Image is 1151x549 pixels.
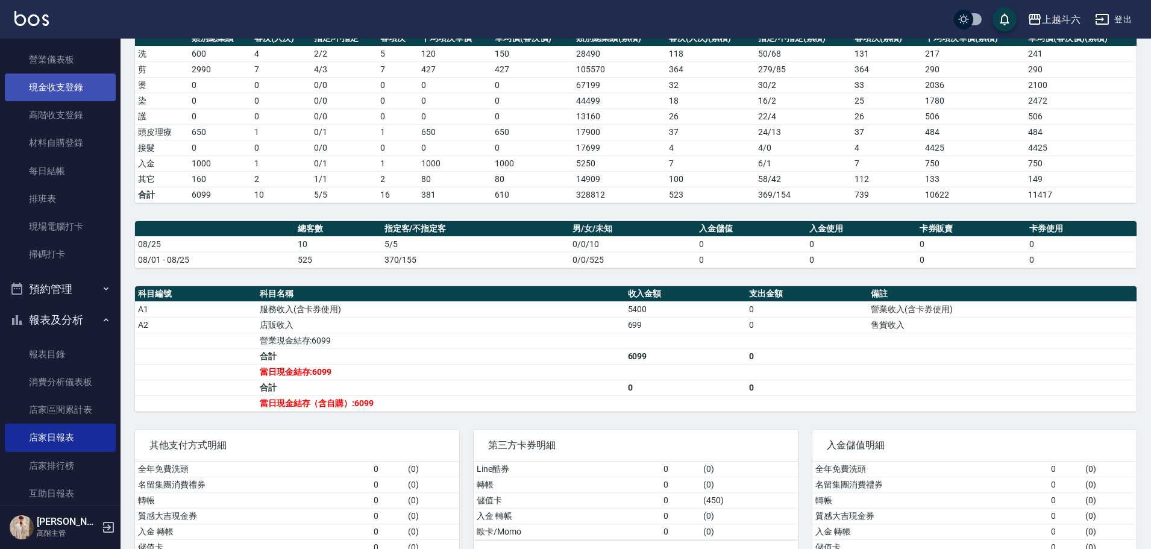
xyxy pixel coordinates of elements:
td: Line酷券 [474,462,660,477]
td: 1 [377,124,418,140]
td: 0 [377,93,418,108]
td: 14909 [573,171,665,187]
a: 高階收支登錄 [5,101,116,129]
td: 16 / 2 [755,93,851,108]
td: 洗 [135,46,189,61]
td: 2 [251,171,311,187]
th: 總客數 [295,221,381,237]
td: 120 [418,46,492,61]
a: 每日結帳 [5,157,116,185]
td: 600 [189,46,251,61]
td: ( 0 ) [700,477,798,492]
td: 4425 [922,140,1026,155]
th: 支出金額 [746,286,868,302]
td: 入金 轉帳 [135,524,371,539]
td: 1000 [189,155,251,171]
td: 0 [660,477,700,492]
td: 6099 [625,348,747,364]
div: 上越斗六 [1042,12,1080,27]
th: 卡券使用 [1026,221,1137,237]
td: 0 [251,77,311,93]
td: 11417 [1025,187,1137,202]
td: A2 [135,317,257,333]
a: 營業儀表板 [5,46,116,74]
td: 133 [922,171,1026,187]
td: 0 [377,77,418,93]
td: 80 [418,171,492,187]
td: 0 [377,108,418,124]
td: 150 [492,46,573,61]
span: 入金儲值明細 [827,439,1122,451]
td: 364 [666,61,755,77]
td: 118 [666,46,755,61]
button: save [993,7,1017,31]
a: 材料自購登錄 [5,129,116,157]
td: 290 [922,61,1026,77]
td: 750 [922,155,1026,171]
td: 全年免費洗頭 [135,462,371,477]
td: 381 [418,187,492,202]
td: 1 [251,124,311,140]
td: 名留集團消費禮券 [812,477,1048,492]
td: 610 [492,187,573,202]
td: 0 [251,93,311,108]
td: 699 [625,317,747,333]
td: 0 [660,508,700,524]
td: 合計 [257,348,625,364]
td: 2 / 2 [311,46,378,61]
td: 轉帳 [135,492,371,508]
td: 質感大吉現金券 [812,508,1048,524]
td: 0/0/525 [569,252,696,268]
td: 0 [806,252,917,268]
td: 26 [666,108,755,124]
td: 364 [851,61,922,77]
td: ( 0 ) [405,508,459,524]
td: 4 [251,46,311,61]
td: ( 450 ) [700,492,798,508]
td: 0 / 0 [311,93,378,108]
td: 100 [666,171,755,187]
td: ( 0 ) [1082,508,1137,524]
td: 25 [851,93,922,108]
td: 0/0/10 [569,236,696,252]
td: 5400 [625,301,747,317]
td: 服務收入(含卡券使用) [257,301,625,317]
td: 30 / 2 [755,77,851,93]
td: 484 [1025,124,1137,140]
td: 6 / 1 [755,155,851,171]
td: 2036 [922,77,1026,93]
td: 0 [746,348,868,364]
td: 店販收入 [257,317,625,333]
td: 0 [418,108,492,124]
td: 轉帳 [812,492,1048,508]
td: 其它 [135,171,189,187]
td: 08/25 [135,236,295,252]
td: ( 0 ) [405,524,459,539]
td: 10 [251,187,311,202]
td: 歐卡/Momo [474,524,660,539]
td: 名留集團消費禮券 [135,477,371,492]
td: 0 [917,236,1027,252]
td: 合計 [135,187,189,202]
table: a dense table [135,286,1137,412]
td: 67199 [573,77,665,93]
td: 105570 [573,61,665,77]
a: 店家排行榜 [5,452,116,480]
td: 2990 [189,61,251,77]
td: 32 [666,77,755,93]
td: 506 [922,108,1026,124]
td: 0 [189,77,251,93]
td: 650 [189,124,251,140]
th: 男/女/未知 [569,221,696,237]
span: 第三方卡券明細 [488,439,783,451]
td: 328812 [573,187,665,202]
td: ( 0 ) [700,462,798,477]
td: 08/01 - 08/25 [135,252,295,268]
td: 接髮 [135,140,189,155]
td: ( 0 ) [405,477,459,492]
td: 燙 [135,77,189,93]
td: 0 [1048,477,1083,492]
td: 入金 [135,155,189,171]
td: 護 [135,108,189,124]
td: 650 [492,124,573,140]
